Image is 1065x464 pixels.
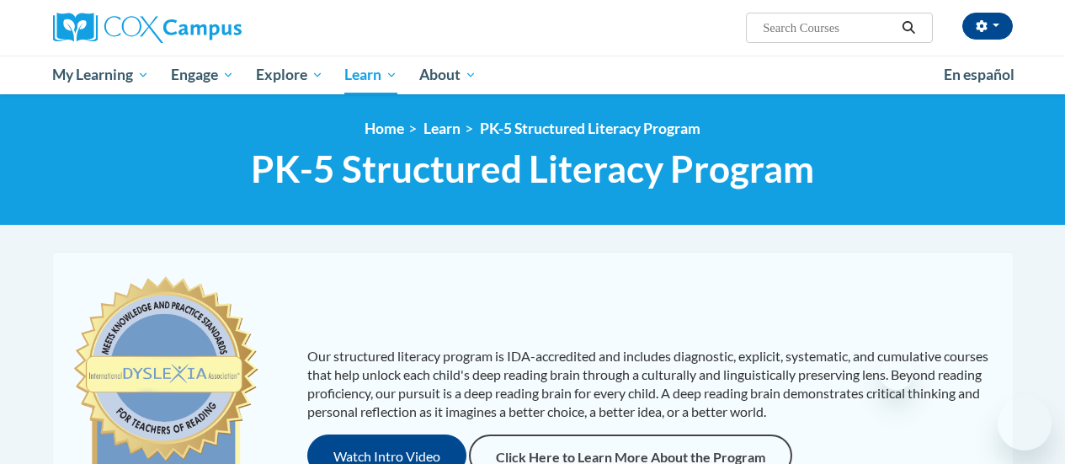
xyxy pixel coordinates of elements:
[171,65,234,85] span: Engage
[245,56,334,94] a: Explore
[761,18,896,38] input: Search Courses
[40,56,1025,94] div: Main menu
[256,65,323,85] span: Explore
[53,13,242,43] img: Cox Campus
[933,57,1025,93] a: En español
[480,120,700,137] a: PK-5 Structured Literacy Program
[423,120,461,137] a: Learn
[307,347,996,421] p: Our structured literacy program is IDA-accredited and includes diagnostic, explicit, systematic, ...
[42,56,161,94] a: My Learning
[333,56,408,94] a: Learn
[896,18,921,38] button: Search
[160,56,245,94] a: Engage
[962,13,1013,40] button: Account Settings
[998,397,1052,451] iframe: Button to launch messaging window
[944,66,1014,83] span: En español
[344,65,397,85] span: Learn
[419,65,477,85] span: About
[365,120,404,137] a: Home
[408,56,487,94] a: About
[880,356,913,390] iframe: Close message
[251,147,814,191] span: PK-5 Structured Literacy Program
[52,65,149,85] span: My Learning
[53,13,356,43] a: Cox Campus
